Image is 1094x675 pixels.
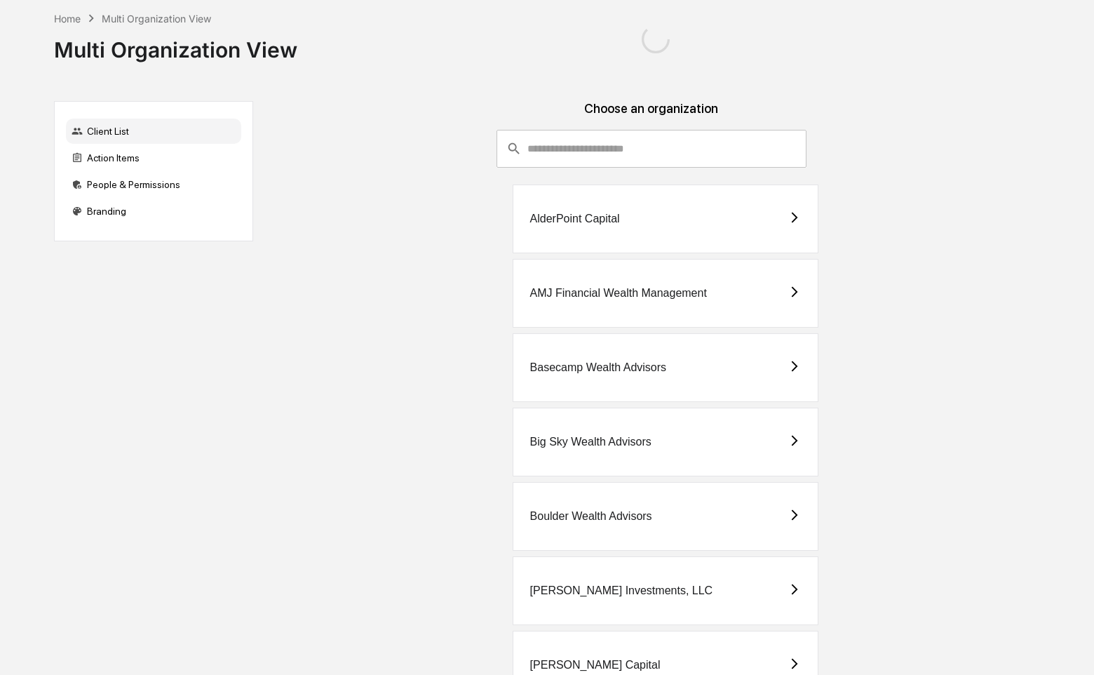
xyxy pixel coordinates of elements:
[530,584,713,597] div: [PERSON_NAME] Investments, LLC
[530,510,652,523] div: Boulder Wealth Advisors
[530,287,707,300] div: AMJ Financial Wealth Management
[264,101,1039,130] div: Choose an organization
[102,13,211,25] div: Multi Organization View
[66,199,241,224] div: Branding
[66,145,241,171] div: Action Items
[497,130,806,168] div: consultant-dashboard__filter-organizations-search-bar
[530,436,651,448] div: Big Sky Wealth Advisors
[530,659,661,671] div: [PERSON_NAME] Capital
[66,172,241,197] div: People & Permissions
[54,26,297,62] div: Multi Organization View
[54,13,81,25] div: Home
[66,119,241,144] div: Client List
[530,361,666,374] div: Basecamp Wealth Advisors
[530,213,620,225] div: AlderPoint Capital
